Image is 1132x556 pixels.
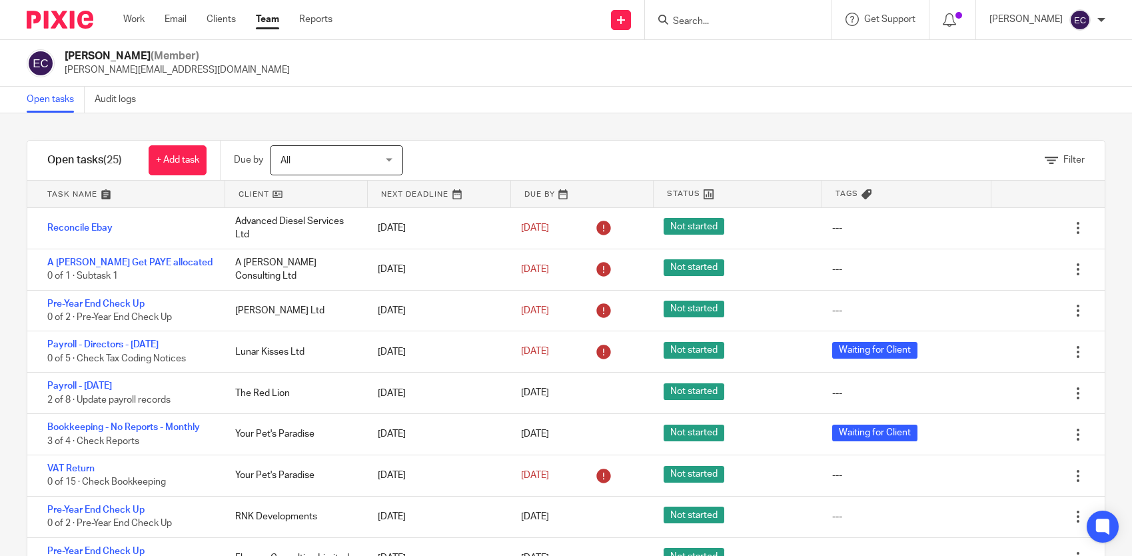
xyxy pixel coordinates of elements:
[832,469,842,482] div: ---
[95,87,146,113] a: Audit logs
[47,223,113,233] a: Reconcile Ebay
[27,49,55,77] img: svg%3E
[1063,155,1085,165] span: Filter
[364,462,507,489] div: [DATE]
[222,421,364,447] div: Your Pet's Paradise
[65,63,290,77] p: [PERSON_NAME][EMAIL_ADDRESS][DOMAIN_NAME]
[222,503,364,530] div: RNK Developments
[364,215,507,241] div: [DATE]
[664,301,724,317] span: Not started
[521,389,549,398] span: [DATE]
[47,313,172,322] span: 0 of 2 · Pre-Year End Check Up
[672,16,792,28] input: Search
[521,347,549,357] span: [DATE]
[47,381,112,391] a: Payroll - [DATE]
[47,464,95,473] a: VAT Return
[364,297,507,324] div: [DATE]
[27,11,93,29] img: Pixie
[664,218,724,235] span: Not started
[222,462,364,489] div: Your Pet's Paradise
[123,13,145,26] a: Work
[664,507,724,523] span: Not started
[832,221,842,235] div: ---
[103,155,122,165] span: (25)
[222,339,364,365] div: Lunar Kisses Ltd
[47,547,145,556] a: Pre-Year End Check Up
[664,425,724,441] span: Not started
[364,421,507,447] div: [DATE]
[47,153,122,167] h1: Open tasks
[65,49,290,63] h2: [PERSON_NAME]
[521,265,549,274] span: [DATE]
[222,380,364,407] div: The Red Lion
[222,208,364,249] div: Advanced Diesel Services Ltd
[364,503,507,530] div: [DATE]
[667,188,700,199] span: Status
[832,510,842,523] div: ---
[664,259,724,276] span: Not started
[521,471,549,480] span: [DATE]
[47,271,118,281] span: 0 of 1 · Subtask 1
[664,383,724,400] span: Not started
[1069,9,1091,31] img: svg%3E
[47,354,186,363] span: 0 of 5 · Check Tax Coding Notices
[47,478,166,487] span: 0 of 15 · Check Bookkeeping
[832,342,917,359] span: Waiting for Client
[664,342,724,359] span: Not started
[864,15,915,24] span: Get Support
[234,153,263,167] p: Due by
[47,258,213,267] a: A [PERSON_NAME] Get PAYE allocated
[151,51,199,61] span: (Member)
[832,387,842,400] div: ---
[47,340,159,349] a: Payroll - Directors - [DATE]
[47,505,145,515] a: Pre-Year End Check Up
[27,87,85,113] a: Open tasks
[521,430,549,439] span: [DATE]
[832,425,917,441] span: Waiting for Client
[47,423,200,432] a: Bookkeeping - No Reports - Monthly
[47,437,139,446] span: 3 of 4 · Check Reports
[521,512,549,521] span: [DATE]
[989,13,1063,26] p: [PERSON_NAME]
[832,304,842,317] div: ---
[281,156,290,165] span: All
[521,306,549,315] span: [DATE]
[256,13,279,26] a: Team
[47,395,171,405] span: 2 of 8 · Update payroll records
[364,380,507,407] div: [DATE]
[836,188,858,199] span: Tags
[832,263,842,276] div: ---
[364,256,507,283] div: [DATE]
[165,13,187,26] a: Email
[222,249,364,290] div: A [PERSON_NAME] Consulting Ltd
[664,466,724,483] span: Not started
[149,145,207,175] a: + Add task
[222,297,364,324] div: [PERSON_NAME] Ltd
[521,223,549,233] span: [DATE]
[47,519,172,529] span: 0 of 2 · Pre-Year End Check Up
[207,13,236,26] a: Clients
[364,339,507,365] div: [DATE]
[299,13,332,26] a: Reports
[47,299,145,309] a: Pre-Year End Check Up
